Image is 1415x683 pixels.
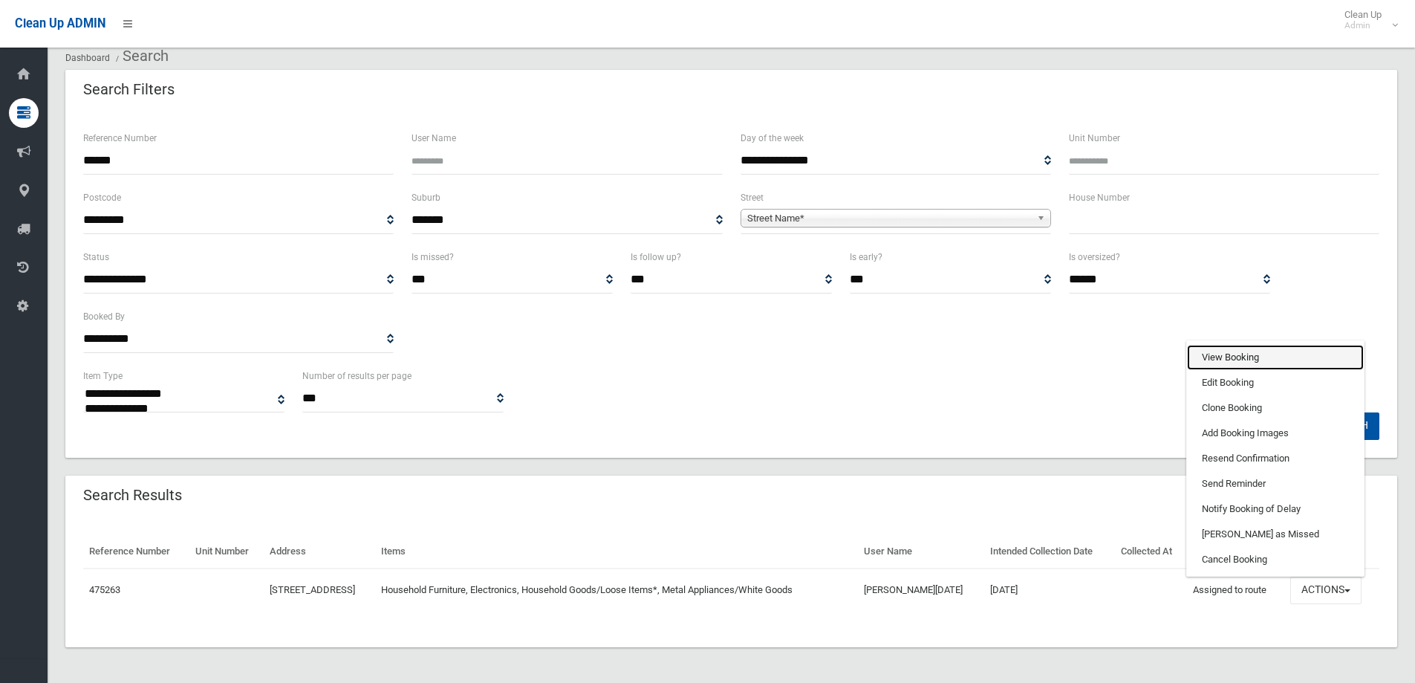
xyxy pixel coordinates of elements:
[1187,522,1364,547] a: [PERSON_NAME] as Missed
[65,75,192,104] header: Search Filters
[83,308,125,325] label: Booked By
[1187,496,1364,522] a: Notify Booking of Delay
[1337,9,1396,31] span: Clean Up
[1187,471,1364,496] a: Send Reminder
[375,569,859,612] td: Household Furniture, Electronics, Household Goods/Loose Items*, Metal Appliances/White Goods
[1187,446,1364,471] a: Resend Confirmation
[412,249,454,265] label: Is missed?
[858,569,984,612] td: [PERSON_NAME][DATE]
[65,53,110,63] a: Dashboard
[83,190,121,206] label: Postcode
[302,368,412,384] label: Number of results per page
[1187,345,1364,370] a: View Booking
[984,535,1115,569] th: Intended Collection Date
[89,584,120,595] a: 475263
[1069,130,1120,146] label: Unit Number
[1069,190,1130,206] label: House Number
[264,535,375,569] th: Address
[741,190,764,206] label: Street
[412,190,440,206] label: Suburb
[1187,395,1364,421] a: Clone Booking
[984,569,1115,612] td: [DATE]
[747,210,1031,227] span: Street Name*
[1115,535,1187,569] th: Collected At
[83,130,157,146] label: Reference Number
[375,535,859,569] th: Items
[858,535,984,569] th: User Name
[631,249,681,265] label: Is follow up?
[15,16,105,30] span: Clean Up ADMIN
[270,584,355,595] a: [STREET_ADDRESS]
[1344,20,1382,31] small: Admin
[1290,577,1362,604] button: Actions
[850,249,882,265] label: Is early?
[189,535,264,569] th: Unit Number
[83,368,123,384] label: Item Type
[83,249,109,265] label: Status
[1187,547,1364,572] a: Cancel Booking
[741,130,804,146] label: Day of the week
[112,42,169,70] li: Search
[1187,370,1364,395] a: Edit Booking
[1069,249,1120,265] label: Is oversized?
[65,481,200,510] header: Search Results
[83,535,189,569] th: Reference Number
[1187,421,1364,446] a: Add Booking Images
[1187,569,1284,612] td: Assigned to route
[412,130,456,146] label: User Name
